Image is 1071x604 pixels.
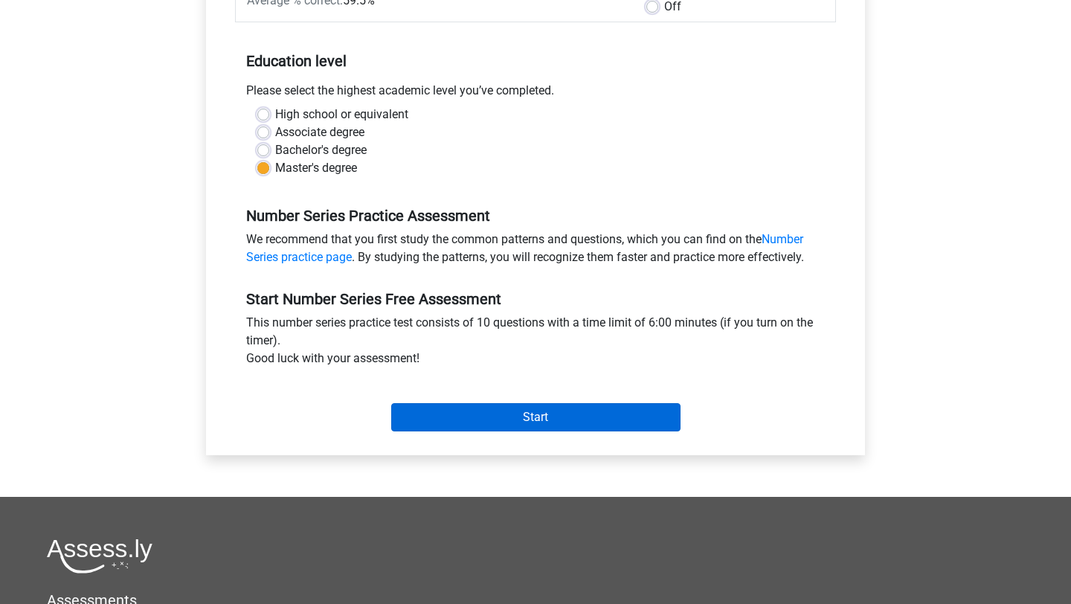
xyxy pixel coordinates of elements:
label: Associate degree [275,123,364,141]
div: This number series practice test consists of 10 questions with a time limit of 6:00 minutes (if y... [235,314,836,373]
label: Bachelor's degree [275,141,367,159]
input: Start [391,403,681,431]
img: Assessly logo [47,539,152,574]
div: Please select the highest academic level you’ve completed. [235,82,836,106]
label: Master's degree [275,159,357,177]
h5: Start Number Series Free Assessment [246,290,825,308]
label: High school or equivalent [275,106,408,123]
h5: Education level [246,46,825,76]
div: We recommend that you first study the common patterns and questions, which you can find on the . ... [235,231,836,272]
h5: Number Series Practice Assessment [246,207,825,225]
